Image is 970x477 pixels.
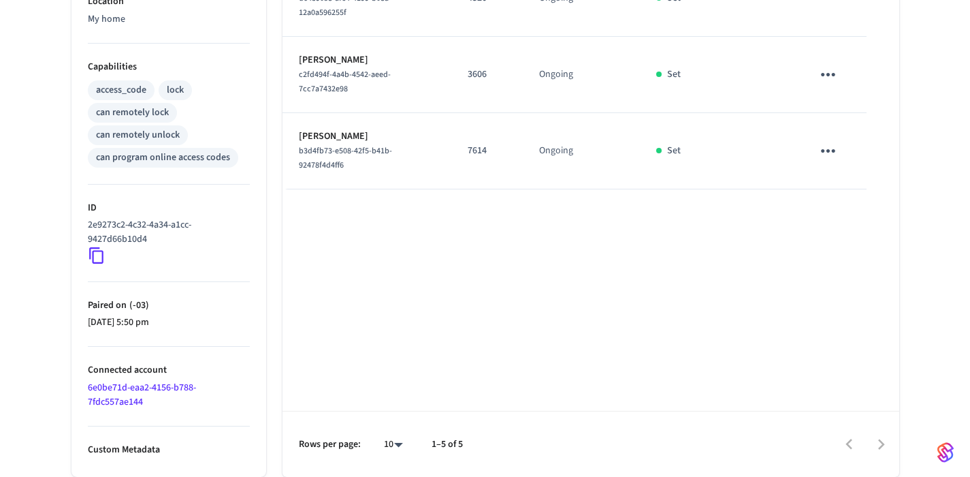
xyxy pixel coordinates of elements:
p: 3606 [468,67,506,82]
td: Ongoing [523,113,640,189]
p: 1–5 of 5 [432,437,463,452]
p: My home [88,12,250,27]
span: c2fd494f-4a4b-4542-aeed-7cc7a7432e98 [299,69,391,95]
p: [PERSON_NAME] [299,129,435,144]
p: 2e9273c2-4c32-4a34-a1cc-9427d66b10d4 [88,218,244,247]
span: ( -03 ) [127,298,149,312]
div: can remotely lock [96,106,169,120]
p: Connected account [88,363,250,378]
div: can remotely unlock [96,128,180,142]
span: b3d4fb73-e508-42f5-b41b-92478f4d4ff6 [299,145,392,171]
p: Set [667,67,681,82]
div: lock [167,83,184,97]
p: [PERSON_NAME] [299,53,435,67]
img: SeamLogoGradient.69752ec5.svg [937,442,954,463]
p: Capabilities [88,60,250,74]
a: 6e0be71d-eaa2-4156-b788-7fdc557ae144 [88,381,196,409]
div: 10 [377,435,410,455]
div: can program online access codes [96,151,230,165]
p: Custom Metadata [88,443,250,457]
p: Set [667,144,681,158]
p: ID [88,201,250,215]
p: Rows per page: [299,437,361,452]
p: [DATE] 5:50 pm [88,316,250,330]
div: access_code [96,83,146,97]
p: Paired on [88,298,250,313]
td: Ongoing [523,37,640,113]
p: 7614 [468,144,506,158]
